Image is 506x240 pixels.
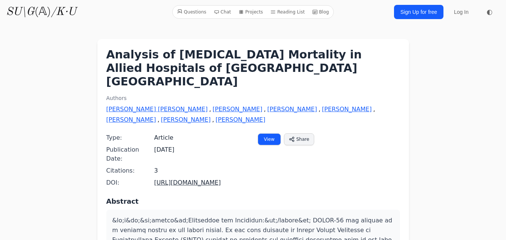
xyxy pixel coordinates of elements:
[482,4,497,19] button: ◐
[106,133,154,142] span: Type:
[161,115,211,124] a: [PERSON_NAME]
[213,105,263,114] a: [PERSON_NAME]
[106,196,400,207] h3: Abstract
[211,7,234,17] a: Chat
[106,94,400,102] h2: Authors
[236,7,266,17] a: Projects
[51,6,76,18] i: /K·U
[174,7,209,17] a: Questions
[106,105,400,124] div: , , , , , ,
[267,7,308,17] a: Reading List
[106,105,208,114] a: [PERSON_NAME] [PERSON_NAME]
[106,145,154,163] span: Publication Date:
[154,166,158,175] span: 3
[267,105,317,114] a: [PERSON_NAME]
[216,115,266,124] a: [PERSON_NAME]
[6,6,34,18] i: SU\G
[154,145,175,154] span: [DATE]
[394,5,443,19] a: Sign Up for free
[106,115,156,124] a: [PERSON_NAME]
[296,136,309,143] span: Share
[322,105,372,114] a: [PERSON_NAME]
[6,5,76,19] a: SU\G(𝔸)/K·U
[487,9,493,15] span: ◐
[154,179,221,186] a: [URL][DOMAIN_NAME]
[106,178,154,187] span: DOI:
[154,133,173,142] span: Article
[258,133,281,145] a: View
[449,5,473,19] a: Log In
[106,48,400,88] h1: Analysis of [MEDICAL_DATA] Mortality in Allied Hospitals of [GEOGRAPHIC_DATA] [GEOGRAPHIC_DATA]
[106,166,154,175] span: Citations:
[309,7,332,17] a: Blog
